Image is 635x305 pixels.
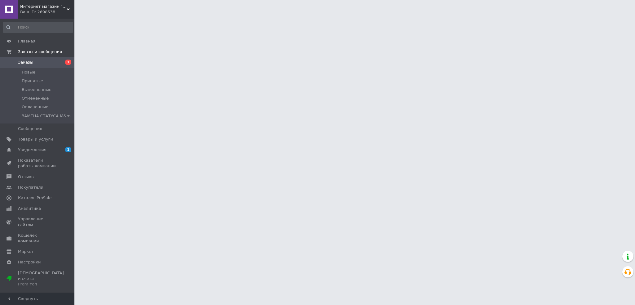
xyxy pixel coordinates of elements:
[18,38,35,44] span: Главная
[18,259,41,265] span: Настройки
[18,126,42,132] span: Сообщения
[22,87,51,92] span: Выполненные
[18,281,64,287] div: Prom топ
[18,60,33,65] span: Заказы
[18,158,57,169] span: Показатели работы компании
[22,96,49,101] span: Отмененные
[18,137,53,142] span: Товары и услуги
[18,195,51,201] span: Каталог ProSale
[18,270,64,287] span: [DEMOGRAPHIC_DATA] и счета
[22,70,35,75] span: Новые
[20,4,67,9] span: Интернет магазин "Autostar"
[18,249,34,254] span: Маркет
[22,113,70,119] span: ЗАМЕНА СТАТУСА M&m
[18,206,41,211] span: Аналитика
[22,78,43,84] span: Принятые
[18,233,57,244] span: Кошелек компании
[22,104,48,110] span: Оплаченные
[20,9,74,15] div: Ваш ID: 2698538
[3,22,73,33] input: Поиск
[65,60,71,65] span: 1
[18,174,34,180] span: Отзывы
[65,147,71,152] span: 1
[18,185,43,190] span: Покупатели
[18,147,46,153] span: Уведомления
[18,49,62,55] span: Заказы и сообщения
[18,216,57,227] span: Управление сайтом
